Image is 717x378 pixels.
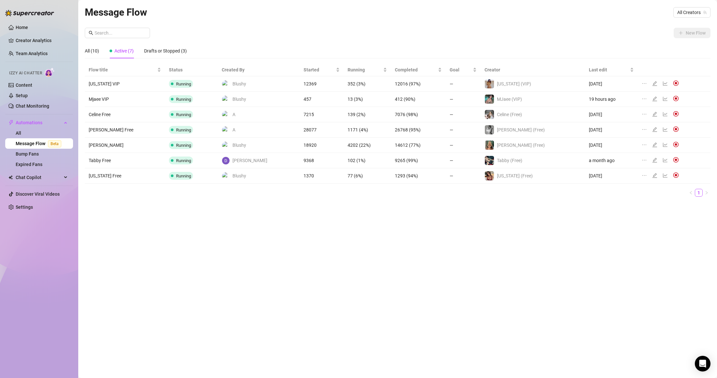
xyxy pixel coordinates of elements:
[663,127,668,132] span: line-chart
[663,112,668,117] span: line-chart
[391,64,446,76] th: Completed
[85,64,165,76] th: Flow title
[344,168,391,184] td: 77 (6%)
[85,107,165,122] td: Celine Free
[222,126,230,134] img: A
[95,29,146,37] input: Search...
[642,127,647,132] span: ellipsis
[176,174,191,178] span: Running
[85,76,165,92] td: [US_STATE] VIP
[485,125,494,134] img: Kennedy (Free)
[344,92,391,107] td: 13 (3%)
[232,126,235,133] span: A
[663,158,668,163] span: line-chart
[391,122,446,138] td: 26768 (95%)
[446,168,481,184] td: —
[8,120,14,125] span: thunderbolt
[652,127,657,132] span: edit
[450,66,471,73] span: Goal
[642,96,647,101] span: ellipsis
[8,175,13,180] img: Chat Copilot
[673,80,679,86] img: svg%3e
[689,191,693,195] span: left
[45,68,55,77] img: AI Chatter
[497,112,522,117] span: Celine (Free)
[9,70,42,76] span: Izzy AI Chatter
[497,127,545,132] span: [PERSON_NAME] (Free)
[585,122,638,138] td: [DATE]
[585,138,638,153] td: [DATE]
[300,107,344,122] td: 7215
[300,153,344,168] td: 9368
[687,189,695,197] li: Previous Page
[222,96,230,103] img: Blushy
[344,138,391,153] td: 4202 (22%)
[16,162,42,167] a: Expired Fans
[677,8,707,17] span: All Creators
[348,66,382,73] span: Running
[652,96,657,101] span: edit
[16,191,60,197] a: Discover Viral Videos
[300,168,344,184] td: 1370
[663,142,668,147] span: line-chart
[446,92,481,107] td: —
[705,191,709,195] span: right
[16,117,62,128] span: Automations
[176,112,191,117] span: Running
[446,138,481,153] td: —
[391,138,446,153] td: 14612 (77%)
[16,130,21,136] a: All
[673,96,679,101] img: svg%3e
[652,81,657,86] span: edit
[89,66,156,73] span: Flow title
[695,189,703,197] li: 1
[232,172,246,179] span: Blushy
[165,64,218,76] th: Status
[344,122,391,138] td: 1171 (4%)
[663,81,668,86] span: line-chart
[497,97,522,102] span: MJaee (VIP)
[232,96,246,103] span: Blushy
[497,158,522,163] span: Tabby (Free)
[391,107,446,122] td: 7076 (98%)
[85,138,165,153] td: [PERSON_NAME]
[300,92,344,107] td: 457
[485,79,494,88] img: Georgia (VIP)
[85,5,147,20] article: Message Flow
[497,143,545,148] span: [PERSON_NAME] (Free)
[585,168,638,184] td: [DATE]
[652,142,657,147] span: edit
[497,81,531,86] span: [US_STATE] (VIP)
[222,172,230,180] img: Blushy
[687,189,695,197] button: left
[222,80,230,88] img: Blushy
[395,66,437,73] span: Completed
[695,356,710,371] div: Open Intercom Messenger
[703,189,710,197] li: Next Page
[16,83,32,88] a: Content
[5,10,54,16] img: logo-BBDzfeDw.svg
[673,172,679,178] img: svg%3e
[673,126,679,132] img: svg%3e
[673,142,679,147] img: svg%3e
[89,31,93,35] span: search
[344,76,391,92] td: 352 (3%)
[391,92,446,107] td: 412 (90%)
[300,138,344,153] td: 18920
[391,168,446,184] td: 1293 (94%)
[642,173,647,178] span: ellipsis
[344,153,391,168] td: 102 (1%)
[16,51,48,56] a: Team Analytics
[300,64,344,76] th: Started
[176,82,191,86] span: Running
[663,173,668,178] span: line-chart
[642,158,647,163] span: ellipsis
[497,173,533,178] span: [US_STATE] (Free)
[642,142,647,147] span: ellipsis
[222,142,230,149] img: Blushy
[485,110,494,119] img: Celine (Free)
[652,158,657,163] span: edit
[674,28,710,38] button: New Flow
[446,64,481,76] th: Goal
[585,64,638,76] th: Last edit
